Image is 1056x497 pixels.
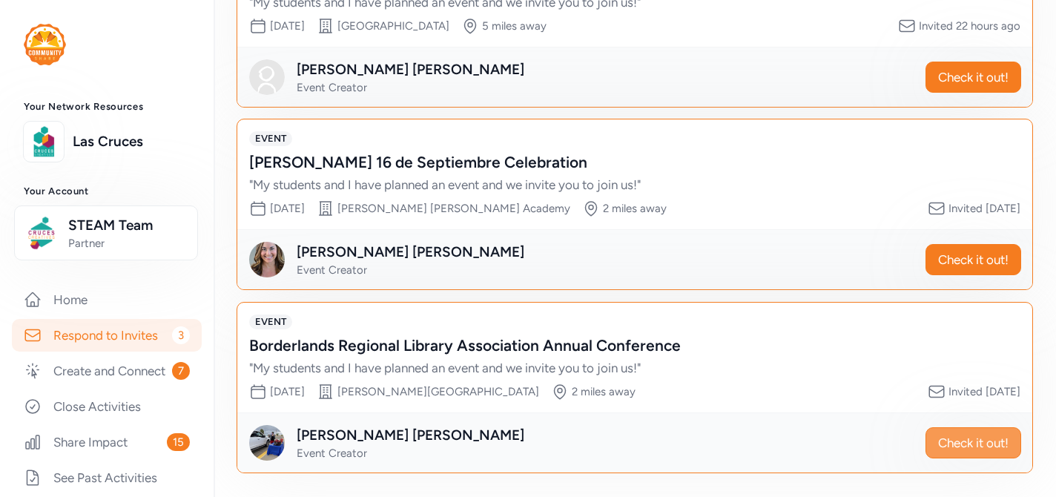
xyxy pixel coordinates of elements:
[297,447,367,460] span: Event Creator
[938,251,1009,269] span: Check it out!
[24,185,190,197] h3: Your Account
[297,59,524,80] div: [PERSON_NAME] [PERSON_NAME]
[12,355,202,387] a: Create and Connect7
[12,390,202,423] a: Close Activities
[938,68,1009,86] span: Check it out!
[948,384,1020,399] div: Invited [DATE]
[249,176,991,194] div: " My students and I have planned an event and we invite you to join us! "
[925,244,1021,275] button: Check it out!
[603,201,667,216] div: 2 miles away
[249,359,991,377] div: " My students and I have planned an event and we invite you to join us! "
[297,425,524,446] div: [PERSON_NAME] [PERSON_NAME]
[68,215,188,236] span: STEAM Team
[167,433,190,451] span: 15
[337,19,449,33] div: [GEOGRAPHIC_DATA]
[925,427,1021,458] button: Check it out!
[270,385,305,398] span: [DATE]
[270,202,305,215] span: [DATE]
[249,59,285,95] img: Avatar
[24,24,66,65] img: logo
[12,461,202,494] a: See Past Activities
[270,19,305,33] span: [DATE]
[27,125,60,158] img: logo
[249,131,292,146] span: EVENT
[12,426,202,458] a: Share Impact15
[919,19,1020,33] div: Invited 22 hours ago
[172,362,190,380] span: 7
[572,384,636,399] div: 2 miles away
[24,101,190,113] h3: Your Network Resources
[925,62,1021,93] button: Check it out!
[68,236,188,251] span: Partner
[297,242,524,263] div: [PERSON_NAME] [PERSON_NAME]
[249,315,292,329] span: EVENT
[482,19,547,33] div: 5 miles away
[12,319,202,352] a: Respond to Invites3
[172,326,190,344] span: 3
[337,201,570,216] div: [PERSON_NAME] [PERSON_NAME] Academy
[337,384,539,399] div: [PERSON_NAME][GEOGRAPHIC_DATA]
[938,434,1009,452] span: Check it out!
[249,425,285,461] img: Avatar
[14,205,198,260] button: STEAM TeamPartner
[249,152,991,173] div: [PERSON_NAME] 16 de Septiembre Celebration
[249,242,285,277] img: Avatar
[297,81,367,94] span: Event Creator
[249,335,991,356] div: Borderlands Regional Library Association Annual Conference
[12,283,202,316] a: Home
[948,201,1020,216] div: Invited [DATE]
[73,131,190,152] a: Las Cruces
[297,263,367,277] span: Event Creator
